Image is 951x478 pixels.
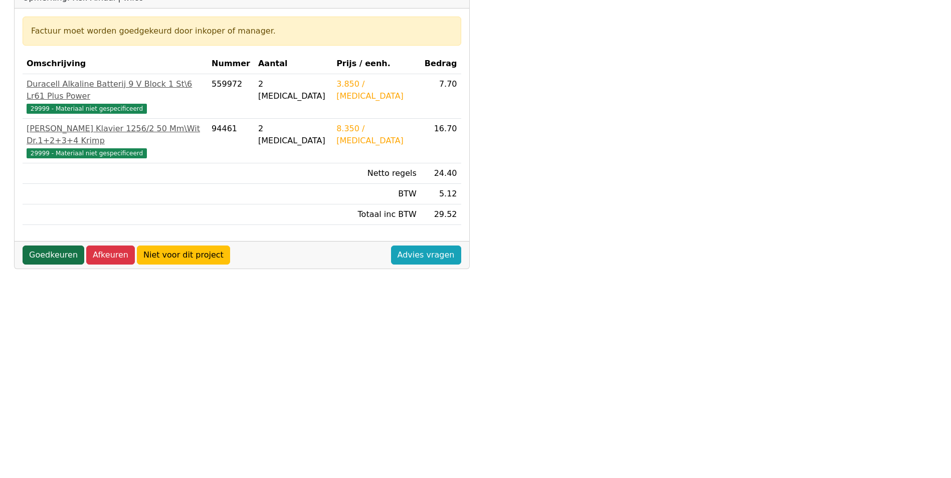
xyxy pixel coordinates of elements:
[208,74,254,119] td: 559972
[23,54,208,74] th: Omschrijving
[421,74,461,119] td: 7.70
[27,123,204,159] a: [PERSON_NAME] Klavier 1256/2 50 Mm\Wit Dr.1+2+3+4 Krimp29999 - Materiaal niet gespecificeerd
[27,78,204,114] a: Duracell Alkaline Batterij 9 V Block 1 St\6 Lr61 Plus Power29999 - Materiaal niet gespecificeerd
[332,204,421,225] td: Totaal inc BTW
[86,246,135,265] a: Afkeuren
[27,78,204,102] div: Duracell Alkaline Batterij 9 V Block 1 St\6 Lr61 Plus Power
[336,123,417,147] div: 8.350 / [MEDICAL_DATA]
[27,123,204,147] div: [PERSON_NAME] Klavier 1256/2 50 Mm\Wit Dr.1+2+3+4 Krimp
[332,163,421,184] td: Netto regels
[258,78,328,102] div: 2 [MEDICAL_DATA]
[23,246,84,265] a: Goedkeuren
[137,246,230,265] a: Niet voor dit project
[27,148,147,158] span: 29999 - Materiaal niet gespecificeerd
[332,184,421,204] td: BTW
[421,163,461,184] td: 24.40
[208,54,254,74] th: Nummer
[31,25,453,37] div: Factuur moet worden goedgekeurd door inkoper of manager.
[336,78,417,102] div: 3.850 / [MEDICAL_DATA]
[208,119,254,163] td: 94461
[391,246,461,265] a: Advies vragen
[421,54,461,74] th: Bedrag
[421,184,461,204] td: 5.12
[332,54,421,74] th: Prijs / eenh.
[421,119,461,163] td: 16.70
[254,54,332,74] th: Aantal
[258,123,328,147] div: 2 [MEDICAL_DATA]
[27,104,147,114] span: 29999 - Materiaal niet gespecificeerd
[421,204,461,225] td: 29.52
